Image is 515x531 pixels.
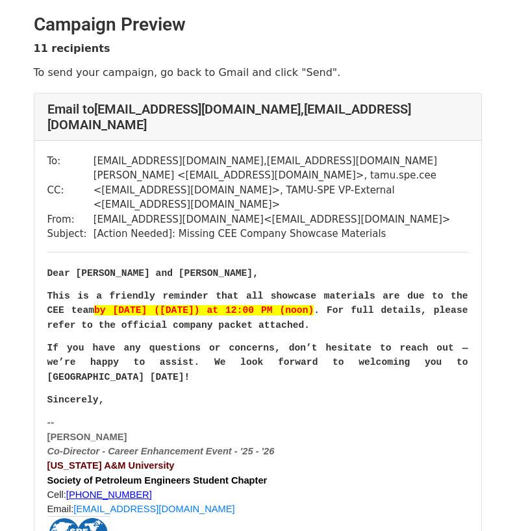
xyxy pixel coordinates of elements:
span: If you have any questions or concerns, don’t hesitate to reach out — we’re happy to assist. We lo... [47,343,474,382]
span: Society of Petroleum Engineers Student Chapter [47,475,268,486]
td: CC: [47,168,94,212]
td: [PERSON_NAME] < [EMAIL_ADDRESS][DOMAIN_NAME] >, tamu.spe.cee < [EMAIL_ADDRESS][DOMAIN_NAME] >, TA... [94,168,468,212]
td: [EMAIL_ADDRESS][DOMAIN_NAME] < [EMAIL_ADDRESS][DOMAIN_NAME] > [94,212,468,227]
td: To: [47,154,94,169]
u: [PHONE_NUMBER] [66,489,152,500]
span: Dear [PERSON_NAME] and [PERSON_NAME], [47,268,258,278]
h2: Campaign Preview [34,14,482,36]
a: [EMAIL_ADDRESS][DOMAIN_NAME] [73,504,234,514]
td: Subject: [47,227,94,241]
span: Sincerely, [47,395,105,405]
td: [Action Needed]: Missing CEE Company Showcase Materials [94,227,468,241]
td: [EMAIL_ADDRESS][DOMAIN_NAME] , [EMAIL_ADDRESS][DOMAIN_NAME] [94,154,468,169]
span: . For full details, please refer to the official company packet attached. [47,305,474,330]
span: Email: [47,504,74,514]
span: Co-Director - Career Enhancement Event - '25 - '26 [47,446,275,456]
strong: 11 recipients [34,42,110,55]
span: This is a friendly reminder that all showcase materials are due to the CEE team [47,291,474,315]
h4: Email to [EMAIL_ADDRESS][DOMAIN_NAME] , [EMAIL_ADDRESS][DOMAIN_NAME] [47,101,468,132]
b: [PERSON_NAME] [47,432,127,442]
span: by [DATE] ([DATE]) at 12:00 PM (noon) [94,305,314,315]
span: [US_STATE] A&M University [47,460,175,471]
td: From: [47,212,94,227]
span: Cell: [47,489,66,500]
p: To send your campaign, go back to Gmail and click "Send". [34,66,482,79]
span: -- [47,417,55,428]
